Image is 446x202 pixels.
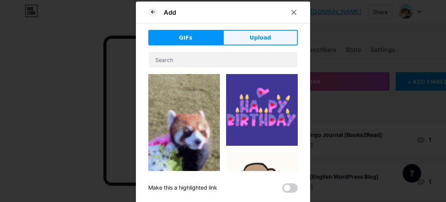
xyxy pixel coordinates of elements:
[148,183,217,193] div: Make this a highlighted link
[223,30,298,45] button: Upload
[164,8,176,17] div: Add
[226,74,298,146] img: Gihpy
[148,74,220,202] img: Gihpy
[149,52,297,67] input: Search
[179,34,192,42] span: GIFs
[250,34,271,42] span: Upload
[148,30,223,45] button: GIFs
